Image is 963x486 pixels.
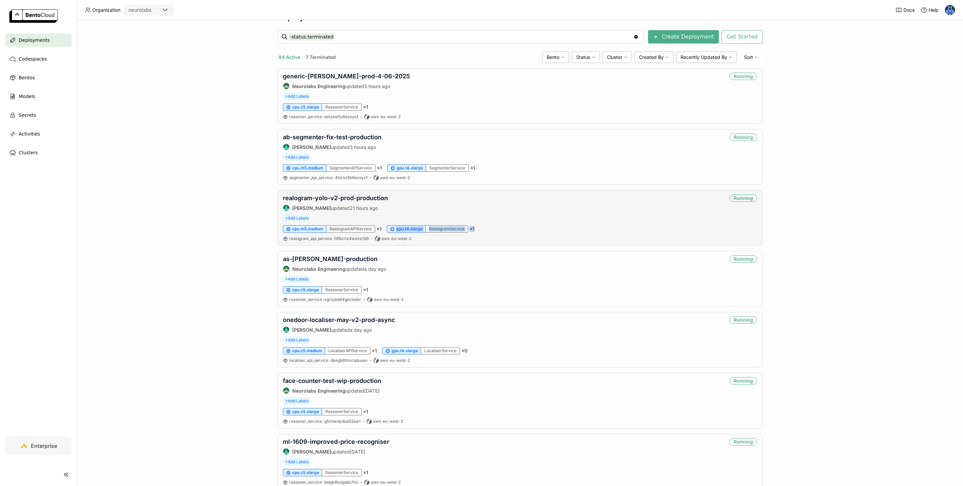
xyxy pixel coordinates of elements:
span: segmenter_api_service 4hirlxt5k6ezeycf [289,175,367,180]
strong: [PERSON_NAME] [292,327,331,333]
a: Clusters [5,146,72,159]
div: RealogramAPIService [326,225,375,233]
input: Selected neurolabs. [152,7,153,14]
span: +Add Labels [283,275,311,283]
span: +Add Labels [283,336,311,344]
span: realogram_api_service hf6izrtz4weze7a6 [289,236,369,241]
a: segmenter_api_service:4hirlxt5k6ezeycf [289,175,367,180]
span: × 0 [461,348,467,354]
div: Running [730,255,757,263]
div: Bento [542,52,569,63]
span: gpu.t4.xlarge [397,165,423,171]
a: reasoner_service:eeiyast5u6ezeycf [289,114,358,119]
span: aws-eu-west-2 [380,175,410,180]
span: [DATE] [350,449,365,455]
div: ReasonerService [322,408,362,415]
button: Create Deployment [648,30,719,44]
span: × 1 [377,165,382,171]
span: Enterprise [31,442,57,449]
img: Neurolabs Engineering [283,83,289,89]
span: × 1 [377,226,382,232]
div: updated [283,448,389,455]
span: 21 hours ago [350,205,378,211]
span: Organization [92,7,120,13]
span: +Add Labels [283,93,311,100]
input: Search [289,31,633,42]
span: cpu.m5.medium [292,226,323,232]
div: Running [730,316,757,324]
span: Models [19,92,35,100]
span: aws-eu-west-2 [382,236,411,241]
div: ReasonerService [322,103,362,111]
a: realogram_api_service:hf6izrtz4weze7a6 [289,236,369,241]
span: 3 hours ago [364,83,390,89]
span: Codespaces [19,55,47,63]
span: 3 hours ago [350,144,376,150]
div: Help [921,7,939,13]
span: : [333,236,334,241]
div: SegmenterAPIService [326,164,376,172]
span: Status [576,54,590,60]
img: Calin Cojocaru [283,205,289,211]
div: LocaliserAPIService [325,347,370,354]
span: aws-eu-west-2 [371,114,401,119]
span: : [333,175,334,180]
div: Running [730,194,757,202]
span: aws-eu-west-2 [374,297,404,302]
span: gpu.t4.xlarge [392,348,418,353]
div: Running [730,134,757,141]
span: Deployments [19,36,50,44]
span: reasoner_service eeiyast5u6ezeycf [289,114,358,119]
img: Calin Cojocaru [283,327,289,333]
a: Bentos [5,71,72,84]
a: Enterprise [5,436,72,455]
a: Models [5,90,72,103]
div: Status [572,52,600,63]
span: × 1 [363,470,368,476]
span: Sort [744,54,753,60]
div: ReasonerService [322,469,362,476]
a: ml-1609-improved-price-recogniser [283,438,389,445]
span: : [329,358,330,363]
div: Running [730,377,757,385]
button: 7 Terminated [304,53,337,62]
div: neurolabs [128,7,151,13]
span: reasoner_service bolgk6tulgqdu7hn [289,480,358,485]
a: reasoner_service:vgnzjad44gezeabc [289,297,361,302]
img: Paul Pop [945,5,955,15]
button: Get Started [722,30,763,44]
a: as-[PERSON_NAME]-production [283,255,378,262]
a: Deployments [5,33,72,47]
span: × 1 [363,287,368,293]
span: Cluster [607,54,622,60]
span: : [323,297,324,302]
a: Secrets [5,108,72,122]
div: updated [283,83,410,89]
a: reasoner_service:bolgk6tulgqdu7hn [289,480,358,485]
strong: [PERSON_NAME] [292,205,331,211]
span: aws-eu-west-2 [371,480,401,485]
span: × 1 [372,348,377,354]
div: Running [730,438,757,445]
a: localiser_api_service:daegb6ttmcqduaan [289,358,367,363]
span: Activities [19,130,40,138]
a: Docs [895,7,915,13]
strong: Neurolabs Engineering [292,83,345,89]
span: Secrets [19,111,36,119]
svg: Clear value [633,34,639,39]
div: updated [283,144,382,150]
span: reasoner_service g5vtiwdydoa52aan [289,419,360,424]
span: a day ago [364,266,386,272]
span: +Add Labels [283,215,311,222]
span: Docs [903,7,915,13]
span: cpu.c5.xlarge [292,104,319,110]
img: Calin Cojocaru [283,144,289,150]
img: logo [9,9,58,23]
div: Cluster [603,52,632,63]
span: aws-eu-west-2 [380,358,410,363]
div: ReasonerService [322,286,362,294]
div: Recently Updated By [676,52,737,63]
div: updated [283,205,388,211]
img: Neurolabs Engineering [283,388,289,394]
span: [DATE] [364,388,380,394]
